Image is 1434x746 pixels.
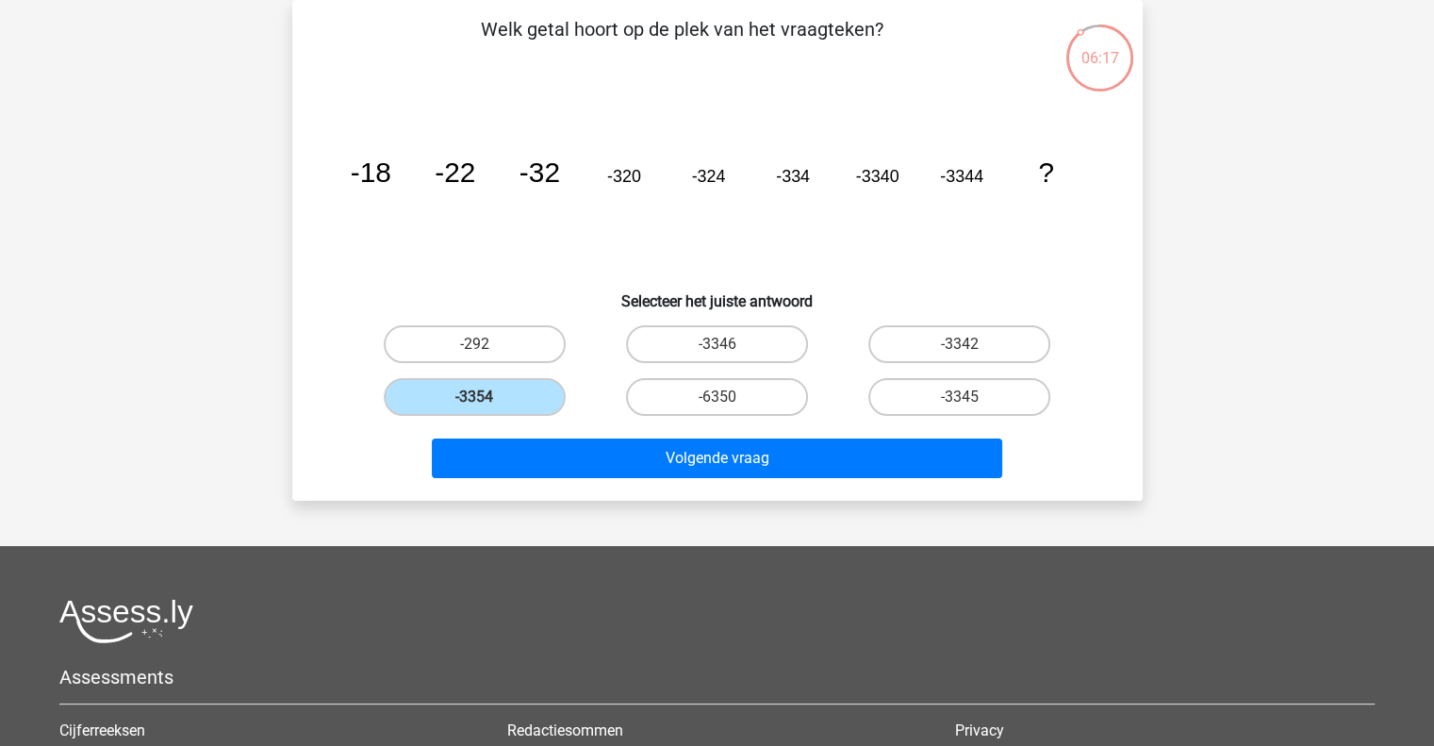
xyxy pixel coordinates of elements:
[59,666,1375,688] h5: Assessments
[432,439,1002,478] button: Volgende vraag
[607,167,641,186] tspan: -320
[322,277,1113,310] h6: Selecteer het juiste antwoord
[322,15,1042,72] p: Welk getal hoort op de plek van het vraagteken?
[868,378,1050,416] label: -3345
[350,157,390,188] tspan: -18
[776,167,810,186] tspan: -334
[855,167,898,186] tspan: -3340
[626,378,808,416] label: -6350
[1038,157,1054,188] tspan: ?
[519,157,559,188] tspan: -32
[955,721,1004,739] a: Privacy
[59,721,145,739] a: Cijferreeksen
[384,378,566,416] label: -3354
[940,167,983,186] tspan: -3344
[384,325,566,363] label: -292
[691,167,725,186] tspan: -324
[1064,23,1135,70] div: 06:17
[868,325,1050,363] label: -3342
[626,325,808,363] label: -3346
[435,157,475,188] tspan: -22
[59,599,193,643] img: Assessly logo
[507,721,623,739] a: Redactiesommen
